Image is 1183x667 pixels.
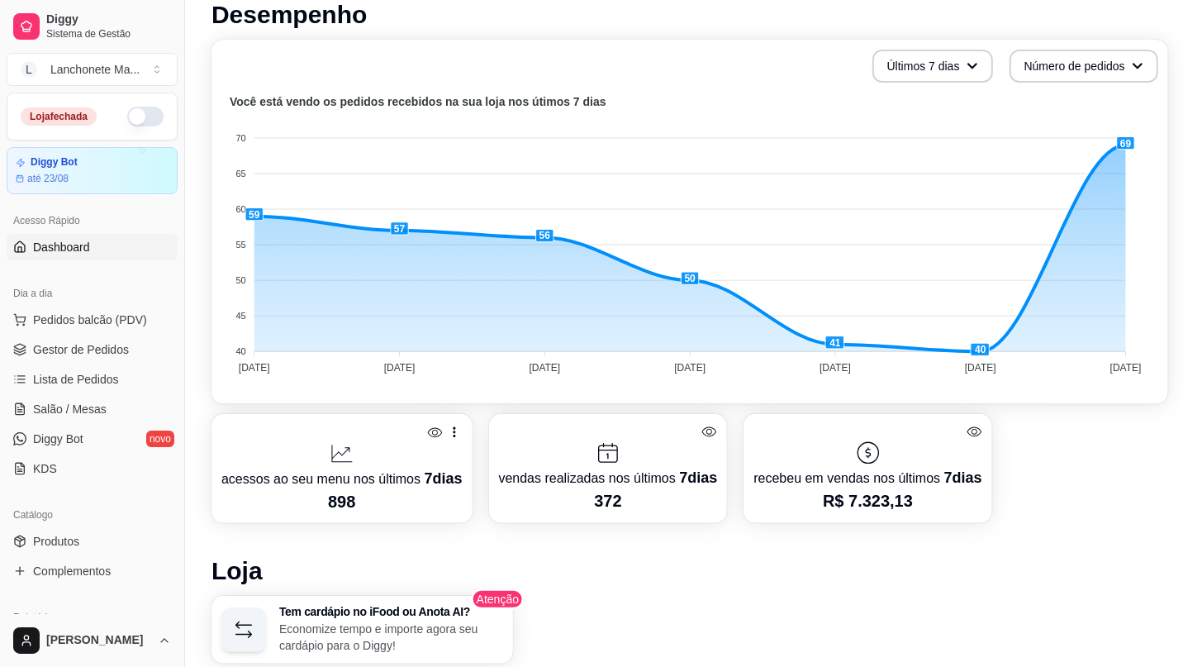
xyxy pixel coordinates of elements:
a: Diggy Botnovo [7,426,178,452]
span: 7 dias [679,469,717,486]
tspan: [DATE] [384,362,416,374]
span: 7 dias [424,470,462,487]
tspan: 60 [236,204,246,214]
p: Economize tempo e importe agora seu cardápio para o Diggy! [279,621,503,654]
span: Pedidos balcão (PDV) [33,312,147,328]
span: Atenção [472,589,524,609]
span: Sistema de Gestão [46,27,171,40]
p: recebeu em vendas nos últimos [753,466,981,489]
span: Lista de Pedidos [33,371,119,388]
span: KDS [33,460,57,477]
tspan: 55 [236,240,246,250]
tspan: [DATE] [530,362,561,374]
p: R$ 7.323,13 [753,489,981,512]
a: Diggy Botaté 23/08 [7,147,178,194]
a: Complementos [7,558,178,584]
span: Complementos [33,563,111,579]
span: 7 dias [944,469,982,486]
div: Loja fechada [21,107,97,126]
h1: Loja [211,556,1168,586]
div: Dia a dia [7,280,178,307]
p: vendas realizadas nos últimos [499,466,718,489]
a: Produtos [7,528,178,555]
p: acessos ao seu menu nos últimos [221,467,463,490]
span: Relatórios [13,611,58,624]
a: DiggySistema de Gestão [7,7,178,46]
p: 898 [221,490,463,513]
div: Catálogo [7,502,178,528]
text: Você está vendo os pedidos recebidos na sua loja nos útimos 7 dias [230,96,606,109]
button: Alterar Status [127,107,164,126]
tspan: [DATE] [239,362,270,374]
p: 372 [499,489,718,512]
a: Dashboard [7,234,178,260]
span: Salão / Mesas [33,401,107,417]
button: Tem cardápio no iFood ou Anota AI?Economize tempo e importe agora seu cardápio para o Diggy! [211,596,513,664]
div: Acesso Rápido [7,207,178,234]
a: KDS [7,455,178,482]
button: Últimos 7 dias [872,50,993,83]
h3: Tem cardápio no iFood ou Anota AI? [279,606,503,617]
tspan: [DATE] [965,362,996,374]
article: Diggy Bot [31,156,78,169]
button: [PERSON_NAME] [7,621,178,660]
a: Gestor de Pedidos [7,336,178,363]
tspan: 50 [236,275,246,285]
a: Salão / Mesas [7,396,178,422]
span: Produtos [33,533,79,550]
button: Pedidos balcão (PDV) [7,307,178,333]
button: Select a team [7,53,178,86]
tspan: 40 [236,346,246,356]
span: Gestor de Pedidos [33,341,129,358]
tspan: 45 [236,311,246,321]
tspan: [DATE] [674,362,706,374]
article: até 23/08 [27,172,69,185]
a: Lista de Pedidos [7,366,178,393]
span: [PERSON_NAME] [46,633,151,648]
tspan: 70 [236,133,246,143]
button: Número de pedidos [1010,50,1158,83]
span: Diggy Bot [33,431,83,447]
span: L [21,61,37,78]
tspan: [DATE] [1110,362,1142,374]
div: Lanchonete Ma ... [50,61,140,78]
span: Diggy [46,12,171,27]
tspan: 65 [236,169,246,179]
span: Dashboard [33,239,90,255]
tspan: [DATE] [820,362,851,374]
